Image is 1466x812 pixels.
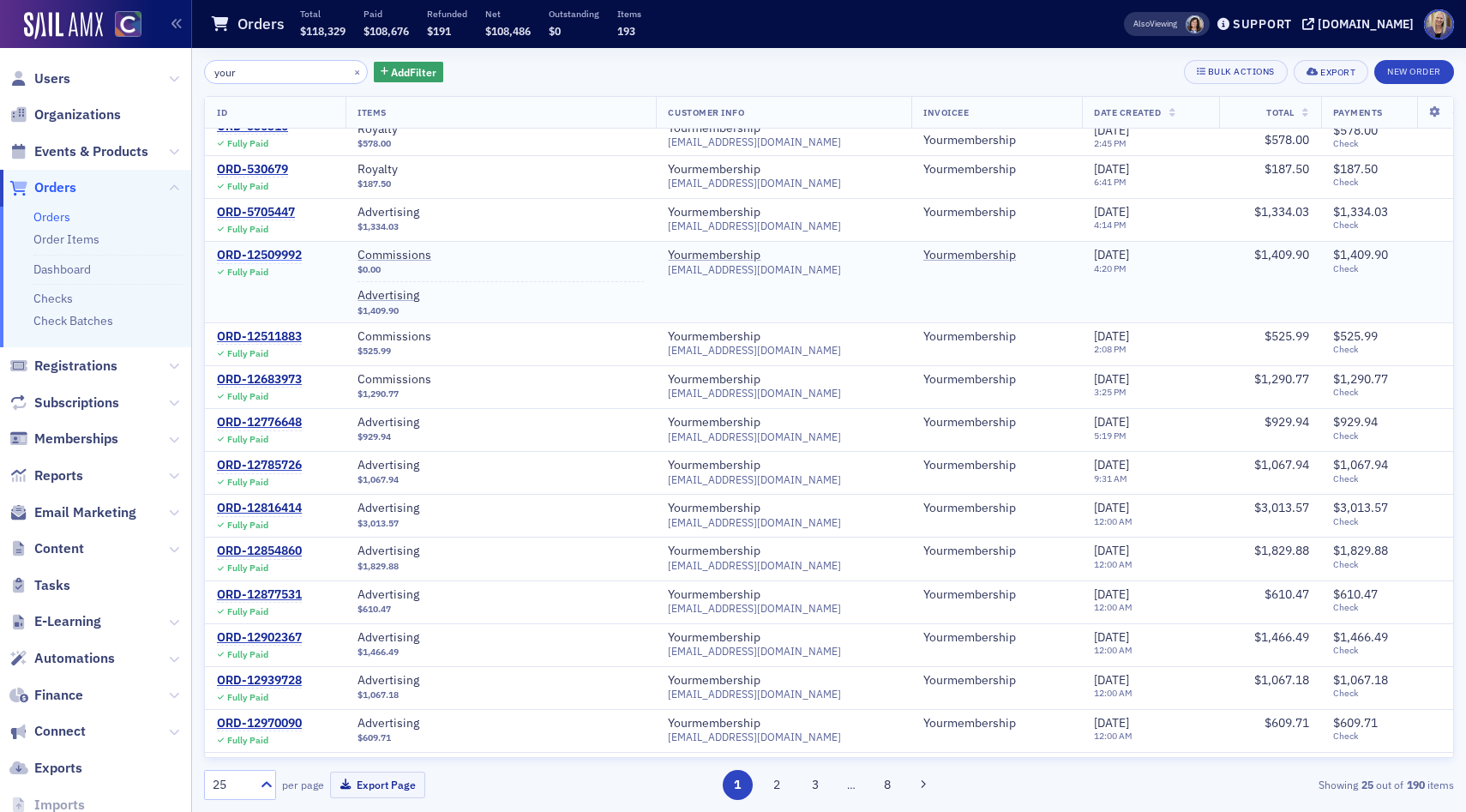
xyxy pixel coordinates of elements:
[9,649,115,668] a: Automations
[1094,219,1127,231] time: 4:14 PM
[668,387,841,400] span: [EMAIL_ADDRESS][DOMAIN_NAME]
[357,305,399,316] span: $1,409.90
[357,372,574,388] a: Commissions
[923,248,1070,263] span: Yourmembership
[1266,106,1295,118] span: Total
[923,106,969,118] span: Invoicee
[357,474,399,485] span: $1,067.94
[668,248,760,263] a: Yourmembership
[1208,67,1275,76] div: Bulk Actions
[923,372,1070,388] span: Yourmembership
[9,178,76,197] a: Orders
[357,544,574,559] span: Advertising
[33,262,91,277] a: Dashboard
[1094,629,1129,645] span: [DATE]
[217,716,302,731] a: ORD-12970090
[668,544,760,559] a: Yourmembership
[1094,204,1129,220] span: [DATE]
[9,357,117,376] a: Registrations
[227,267,268,278] div: Fully Paid
[1094,161,1129,177] span: [DATE]
[357,121,574,136] span: Royalty
[1333,247,1388,262] span: $1,409.90
[357,264,381,275] span: $0.00
[1374,63,1454,78] a: New Order
[357,518,399,529] span: $3,013.57
[617,24,635,38] span: 193
[668,716,760,731] a: Yourmembership
[357,501,574,516] a: Advertising
[923,133,1016,148] a: Yourmembership
[1094,262,1127,274] time: 4:20 PM
[923,205,1016,220] a: Yourmembership
[668,415,760,430] div: Yourmembership
[923,630,1070,646] span: Yourmembership
[1094,457,1129,472] span: [DATE]
[1333,106,1383,118] span: Payments
[227,391,268,402] div: Fully Paid
[227,606,268,617] div: Fully Paid
[357,178,391,189] span: $187.50
[9,576,70,595] a: Tasks
[761,770,791,800] button: 2
[1094,176,1127,188] time: 6:41 PM
[357,673,574,689] span: Advertising
[217,458,302,473] div: ORD-12785726
[1333,122,1378,137] span: $578.00
[1094,601,1133,613] time: 12:00 AM
[1333,500,1388,515] span: $3,013.57
[1094,414,1129,430] span: [DATE]
[300,8,345,20] p: Total
[227,348,268,359] div: Fully Paid
[1094,586,1129,602] span: [DATE]
[723,770,753,800] button: 1
[923,248,1016,263] a: Yourmembership
[9,503,136,522] a: Email Marketing
[668,220,841,232] span: [EMAIL_ADDRESS][DOMAIN_NAME]
[549,8,599,20] p: Outstanding
[34,357,117,376] span: Registrations
[923,372,1016,388] a: Yourmembership
[9,722,86,741] a: Connect
[217,248,302,263] div: ORD-12509992
[1094,106,1161,118] span: Date Created
[357,630,574,646] a: Advertising
[668,430,841,443] span: [EMAIL_ADDRESS][DOMAIN_NAME]
[115,11,141,38] img: SailAMX
[1333,457,1388,472] span: $1,067.94
[668,106,744,118] span: Customer Info
[357,716,574,731] span: Advertising
[357,162,574,177] a: Royalty
[1254,371,1309,387] span: $1,290.77
[217,673,302,689] div: ORD-12939728
[923,205,1070,220] span: Yourmembership
[34,105,121,124] span: Organizations
[34,722,86,741] span: Connect
[668,516,841,529] span: [EMAIL_ADDRESS][DOMAIN_NAME]
[923,458,1070,473] span: Yourmembership
[227,138,268,149] div: Fully Paid
[923,544,1070,559] span: Yourmembership
[1094,543,1129,558] span: [DATE]
[357,288,574,304] span: Advertising
[34,649,115,668] span: Automations
[923,162,1016,177] div: Yourmembership
[33,291,73,306] a: Checks
[1333,430,1441,442] span: Check
[34,612,101,631] span: E-Learning
[668,630,760,646] a: Yourmembership
[1424,9,1454,39] span: Profile
[1333,344,1441,355] span: Check
[9,759,82,778] a: Exports
[1333,371,1388,387] span: $1,290.77
[873,770,903,800] button: 8
[1333,516,1441,527] span: Check
[9,612,101,631] a: E-Learning
[1333,263,1441,274] span: Check
[391,64,436,80] span: Add Filter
